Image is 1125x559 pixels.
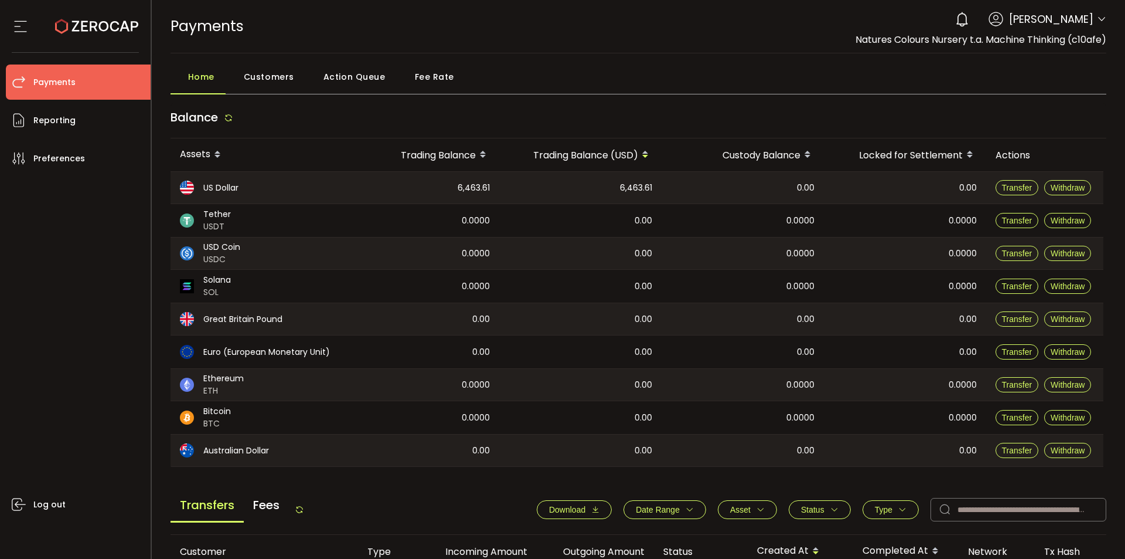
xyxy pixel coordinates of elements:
img: aud_portfolio.svg [180,443,194,458]
span: 0.00 [635,247,652,260]
span: ETH [203,385,244,397]
button: Withdraw [1044,180,1091,195]
button: Withdraw [1044,213,1091,228]
button: Transfer [996,246,1039,261]
img: usdt_portfolio.svg [180,214,194,228]
span: USDC [203,253,240,266]
span: Transfer [1002,347,1032,357]
button: Withdraw [1044,410,1091,425]
span: 0.00 [472,444,490,458]
span: Transfers [171,489,244,523]
span: Transfer [1002,413,1032,422]
div: Assets [171,145,352,165]
button: Download [537,500,612,519]
span: Ethereum [203,372,244,385]
span: Withdraw [1051,183,1085,192]
button: Transfer [996,443,1039,458]
span: 0.0000 [949,411,977,425]
span: 0.00 [635,214,652,228]
button: Withdraw [1044,246,1091,261]
span: 0.00 [635,345,652,359]
span: Transfer [1002,216,1032,225]
button: Transfer [996,213,1039,228]
div: Outgoing Amount [537,545,654,558]
span: USD Coin [203,241,240,253]
span: 0.00 [635,280,652,293]
span: Transfer [1002,380,1032,389]
div: Locked for Settlement [824,145,986,165]
span: Natures Colours Nursery t.a. Machine Thinking (c10afe) [855,33,1106,46]
span: Transfer [1002,282,1032,291]
button: Withdraw [1044,443,1091,458]
span: Withdraw [1051,216,1085,225]
span: Download [549,505,585,514]
span: Tether [203,208,231,221]
span: Withdraw [1051,249,1085,258]
span: Euro (European Monetary Unit) [203,346,330,358]
span: Fees [244,489,289,521]
span: 0.0000 [462,247,490,260]
button: Withdraw [1044,311,1091,327]
button: Withdraw [1044,279,1091,294]
span: 0.00 [635,411,652,425]
span: 0.0000 [786,280,814,293]
iframe: Chat Widget [1066,503,1125,559]
span: Transfer [1002,446,1032,455]
span: Reporting [33,112,76,129]
span: 0.0000 [949,378,977,392]
span: Great Britain Pound [203,313,282,326]
div: Trading Balance [352,145,499,165]
button: Date Range [623,500,706,519]
span: Withdraw [1051,347,1085,357]
span: Bitcoin [203,405,231,418]
img: eth_portfolio.svg [180,378,194,392]
span: 0.00 [797,313,814,326]
span: 0.00 [472,313,490,326]
span: Withdraw [1051,282,1085,291]
button: Transfer [996,410,1039,425]
span: 0.0000 [462,378,490,392]
span: Status [801,505,824,514]
span: Balance [171,109,218,126]
span: Asset [730,505,751,514]
button: Transfer [996,311,1039,327]
span: SOL [203,286,231,299]
img: btc_portfolio.svg [180,411,194,425]
span: Withdraw [1051,314,1085,324]
span: Action Queue [323,65,386,89]
span: 0.0000 [786,378,814,392]
div: Actions [986,148,1103,162]
button: Transfer [996,344,1039,360]
button: Type [862,500,919,519]
span: 0.0000 [786,214,814,228]
span: 0.0000 [462,280,490,293]
span: 6,463.61 [620,181,652,195]
img: usdc_portfolio.svg [180,246,194,260]
div: Status [654,545,748,558]
button: Status [789,500,851,519]
span: [PERSON_NAME] [1009,11,1093,27]
span: 0.00 [959,444,977,458]
span: USDT [203,221,231,233]
span: Type [875,505,892,514]
span: 0.00 [797,181,814,195]
div: Trading Balance (USD) [499,145,662,165]
span: Log out [33,496,66,513]
span: 0.0000 [462,214,490,228]
span: 0.00 [635,444,652,458]
span: Transfer [1002,314,1032,324]
span: 0.0000 [949,280,977,293]
span: 0.00 [959,313,977,326]
span: 0.0000 [462,411,490,425]
span: 0.00 [959,181,977,195]
span: BTC [203,418,231,430]
div: Custody Balance [662,145,824,165]
div: Type [358,545,420,558]
span: Transfer [1002,183,1032,192]
img: sol_portfolio.png [180,279,194,293]
span: 6,463.61 [458,181,490,195]
span: Preferences [33,150,85,167]
div: Customer [171,545,358,558]
span: 0.00 [472,345,490,359]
